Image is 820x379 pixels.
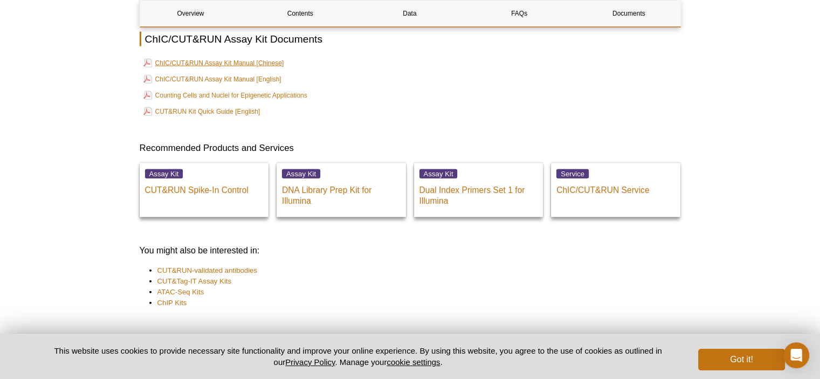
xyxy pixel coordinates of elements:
[36,345,681,368] p: This website uses cookies to provide necessary site functionality and improve your online experie...
[140,1,242,26] a: Overview
[359,1,460,26] a: Data
[578,1,679,26] a: Documents
[419,180,538,206] p: Dual Index Primers Set 1 for Illumina
[145,180,264,196] p: CUT&RUN Spike-In Control
[698,349,784,370] button: Got it!
[556,180,675,196] p: ChIC/CUT&RUN Service
[140,244,681,257] h3: You might also be interested in:
[143,105,260,118] a: CUT&RUN Kit Quick Guide [English]
[556,169,589,178] span: Service
[285,357,335,367] a: Privacy Policy
[157,298,187,308] a: ChIP Kits
[157,287,204,298] a: ATAC-Seq Kits
[143,57,284,70] a: ChIC/CUT&RUN Assay Kit Manual [Chinese]
[143,89,307,102] a: Counting Cells and Nuclei for Epigenetic Applications
[140,142,681,155] h3: Recommended Products and Services
[157,276,232,287] a: CUT&Tag-IT Assay Kits
[145,169,183,178] span: Assay Kit
[414,163,543,217] a: Assay Kit Dual Index Primers Set 1 for Illumina
[551,163,680,217] a: Service ChIC/CUT&RUN Service
[387,357,440,367] button: cookie settings
[282,180,401,206] p: DNA Library Prep Kit for Illumina
[277,163,406,217] a: Assay Kit DNA Library Prep Kit for Illumina
[140,32,681,46] h2: ChIC/CUT&RUN Assay Kit Documents
[250,1,351,26] a: Contents
[282,169,320,178] span: Assay Kit
[783,342,809,368] div: Open Intercom Messenger
[468,1,570,26] a: FAQs
[157,265,257,276] a: CUT&RUN-validated antibodies
[419,169,458,178] span: Assay Kit
[143,73,281,86] a: ChIC/CUT&RUN Assay Kit Manual [English]
[140,163,269,217] a: Assay Kit CUT&RUN Spike-In Control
